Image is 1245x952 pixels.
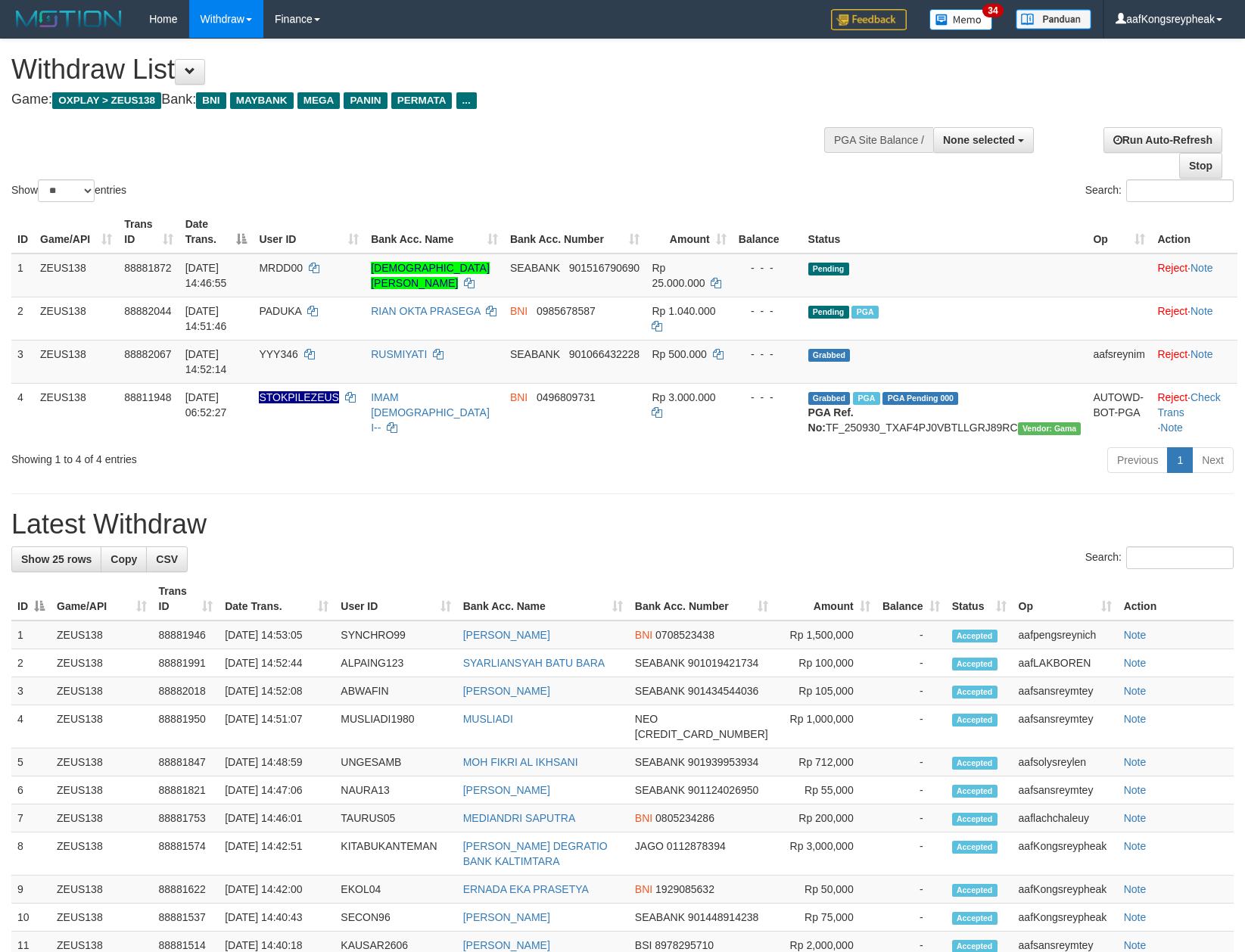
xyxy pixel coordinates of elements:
[1013,705,1118,748] td: aafsansreymtey
[537,391,596,403] span: Copy 0496809731 to clipboard
[219,621,335,649] td: [DATE] 14:53:05
[51,876,153,904] td: ZEUS138
[21,553,92,565] span: Show 25 rows
[808,263,849,275] span: Pending
[808,306,849,319] span: Pending
[34,254,118,297] td: ZEUS138
[667,840,726,852] span: Copy 0112878394 to clipboard
[463,756,578,768] a: MOH FIKRI AL IKHSANI
[774,705,876,748] td: Rp 1,000,000
[933,127,1034,153] button: None selected
[11,254,34,297] td: 1
[11,577,51,621] th: ID: activate to sort column descending
[1013,904,1118,932] td: aafKongsreypheak
[51,748,153,776] td: ZEUS138
[952,841,998,854] span: Accepted
[1118,577,1234,621] th: Action
[510,348,560,360] span: SEABANK
[802,383,1088,441] td: TF_250930_TXAF4PJ0VBTLLGRJ89RC
[124,391,171,403] span: 88811948
[635,713,658,725] span: NEO
[335,748,456,776] td: UNGESAMB
[153,804,219,832] td: 88881753
[774,832,876,876] td: Rp 3,000,000
[11,446,507,467] div: Showing 1 to 4 of 4 entries
[1157,391,1187,403] a: Reject
[1085,546,1234,569] label: Search:
[11,621,51,649] td: 1
[153,577,219,621] th: Trans ID: activate to sort column ascending
[1124,685,1147,697] a: Note
[876,876,946,904] td: -
[635,629,652,641] span: BNI
[882,392,958,405] span: PGA Pending
[1151,210,1237,254] th: Action
[952,785,998,798] span: Accepted
[1157,348,1187,360] a: Reject
[335,904,456,932] td: SECON96
[1013,677,1118,705] td: aafsansreymtey
[1013,748,1118,776] td: aafsolysreylen
[391,92,453,109] span: PERMATA
[11,54,815,85] h1: Withdraw List
[34,297,118,340] td: ZEUS138
[1013,649,1118,677] td: aafLAKBOREN
[733,210,802,254] th: Balance
[688,685,758,697] span: Copy 901434544036 to clipboard
[11,804,51,832] td: 7
[504,210,646,254] th: Bank Acc. Number: activate to sort column ascending
[153,677,219,705] td: 88882018
[1087,210,1151,254] th: Op: activate to sort column ascending
[11,383,34,441] td: 4
[688,657,758,669] span: Copy 901019421734 to clipboard
[537,305,596,317] span: Copy 0985678587 to clipboard
[335,677,456,705] td: ABWAFIN
[1124,911,1147,923] a: Note
[1151,383,1237,441] td: · ·
[34,210,118,254] th: Game/API: activate to sort column ascending
[1124,840,1147,852] a: Note
[253,210,365,254] th: User ID: activate to sort column ascending
[463,812,576,824] a: MEDIANDRI SAPUTRA
[124,305,171,317] span: 88882044
[463,784,550,796] a: [PERSON_NAME]
[335,832,456,876] td: KITABUKANTEMAN
[652,348,706,360] span: Rp 500.000
[876,832,946,876] td: -
[456,92,477,109] span: ...
[110,553,137,565] span: Copy
[219,876,335,904] td: [DATE] 14:42:00
[1107,447,1168,473] a: Previous
[344,92,387,109] span: PANIN
[1151,297,1237,340] td: ·
[952,757,998,770] span: Accepted
[1151,254,1237,297] td: ·
[1167,447,1193,473] a: 1
[635,883,652,895] span: BNI
[101,546,147,572] a: Copy
[463,883,589,895] a: ERNADA EKA PRASETYA
[876,804,946,832] td: -
[51,649,153,677] td: ZEUS138
[1013,577,1118,621] th: Op: activate to sort column ascending
[146,546,188,572] a: CSV
[876,776,946,804] td: -
[463,713,513,725] a: MUSLIADI
[153,705,219,748] td: 88881950
[635,911,685,923] span: SEABANK
[185,391,227,418] span: [DATE] 06:52:27
[876,748,946,776] td: -
[802,210,1088,254] th: Status
[1124,784,1147,796] a: Note
[463,657,605,669] a: SYARLIANSYAH BATU BARA
[851,306,878,319] span: Marked by aafpengsreynich
[982,4,1003,17] span: 34
[259,305,301,317] span: PADUKA
[1124,883,1147,895] a: Note
[219,904,335,932] td: [DATE] 14:40:43
[1192,447,1234,473] a: Next
[52,92,161,109] span: OXPLAY > ZEUS138
[51,804,153,832] td: ZEUS138
[153,621,219,649] td: 88881946
[876,677,946,705] td: -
